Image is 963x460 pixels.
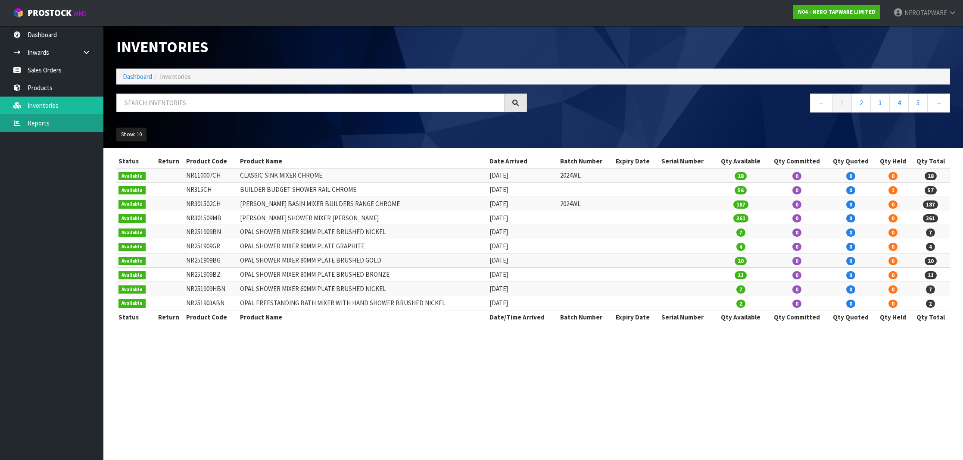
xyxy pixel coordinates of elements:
span: Available [118,228,146,237]
span: Available [118,271,146,280]
span: 0 [792,300,801,308]
span: 28 [925,172,937,180]
th: Qty Held [875,154,911,168]
th: Return [153,154,184,168]
span: 0 [846,271,855,279]
span: 187 [923,200,938,209]
span: 0 [792,271,801,279]
a: → [927,94,950,112]
span: 0 [792,285,801,294]
span: Available [118,257,146,266]
span: 0 [888,243,898,251]
span: Available [118,186,146,195]
th: Qty Available [715,310,767,324]
td: [DATE] [487,296,558,310]
td: [DATE] [487,168,558,182]
span: 21 [925,271,937,279]
span: 28 [735,172,747,180]
span: 0 [888,214,898,222]
th: Product Name [238,310,488,324]
td: CLASSIC SINK MIXER CHROME [238,168,488,182]
td: NR251909BG [184,253,238,268]
th: Qty Total [911,310,950,324]
td: [DATE] [487,225,558,239]
td: NR251909HBN [184,282,238,296]
a: Dashboard [123,72,152,81]
th: Qty Total [911,154,950,168]
span: 0 [846,172,855,180]
td: OPAL SHOWER MIXER 80MM PLATE BRUSHED NICKEL [238,225,488,239]
td: [DATE] [487,182,558,197]
th: Serial Number [659,154,715,168]
td: OPAL SHOWER MIXER 80MM PLATE BRUSHED BRONZE [238,267,488,282]
span: 0 [846,228,855,237]
th: Qty Available [715,154,767,168]
td: OPAL SHOWER MIXER 60MM PLATE BRUSHED NICKEL [238,282,488,296]
th: Status [116,154,153,168]
span: Available [118,285,146,294]
td: NR315CH [184,182,238,197]
td: NR301502CH [184,197,238,211]
span: 20 [735,257,747,265]
a: 5 [908,94,928,112]
span: 2 [926,300,935,308]
span: NEROTAPWARE [904,9,947,17]
td: 2024WL [558,168,614,182]
th: Qty Quoted [827,310,875,324]
span: 7 [926,285,935,294]
td: OPAL FREESTANDING BATH MIXER WITH HAND SHOWER BRUSHED NICKEL [238,296,488,310]
td: [DATE] [487,253,558,268]
span: ProStock [28,7,72,19]
span: Available [118,214,146,223]
a: 4 [889,94,909,112]
h1: Inventories [116,39,527,56]
th: Date/Time Arrived [487,310,558,324]
td: [PERSON_NAME] SHOWER MIXER [PERSON_NAME] [238,211,488,225]
th: Product Code [184,154,238,168]
th: Qty Committed [767,154,827,168]
span: 0 [888,300,898,308]
th: Qty Committed [767,310,827,324]
span: 7 [926,228,935,237]
td: [DATE] [487,282,558,296]
strong: N04 - NERO TAPWARE LIMITED [798,8,876,16]
td: OPAL SHOWER MIXER 80MM PLATE GRAPHITE [238,239,488,253]
th: Product Code [184,310,238,324]
input: Search inventories [116,94,505,112]
span: 0 [888,228,898,237]
span: 0 [792,200,801,209]
span: 0 [792,257,801,265]
th: Return [153,310,184,324]
th: Status [116,310,153,324]
small: WMS [73,9,87,18]
td: NR301509MB [184,211,238,225]
span: Available [118,299,146,308]
button: Show: 10 [116,128,146,141]
span: 0 [888,257,898,265]
span: 0 [846,257,855,265]
span: 0 [792,214,801,222]
a: 1 [832,94,852,112]
td: [DATE] [487,267,558,282]
span: 0 [846,243,855,251]
span: 361 [923,214,938,222]
span: 0 [888,200,898,209]
span: 0 [846,300,855,308]
span: 0 [846,186,855,194]
td: NR251909BZ [184,267,238,282]
span: 0 [846,214,855,222]
span: Available [118,243,146,251]
th: Batch Number [558,310,614,324]
td: BUILDER BUDGET SHOWER RAIL CHROME [238,182,488,197]
nav: Page navigation [540,94,951,115]
a: ← [810,94,833,112]
span: 0 [792,243,801,251]
td: [DATE] [487,239,558,253]
td: NR110007CH [184,168,238,182]
td: NR251909GR [184,239,238,253]
th: Expiry Date [614,310,659,324]
span: 0 [792,228,801,237]
a: 3 [870,94,890,112]
span: 21 [735,271,747,279]
span: 2 [736,300,745,308]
